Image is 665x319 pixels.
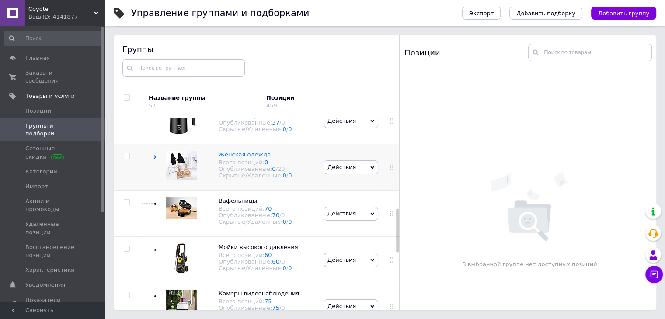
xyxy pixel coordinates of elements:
[272,166,275,172] a: 0
[288,126,292,132] a: 0
[272,305,279,311] a: 75
[327,303,356,309] span: Действия
[404,44,528,61] div: Позиции
[219,166,292,172] div: Опубликованные:
[288,265,292,271] a: 0
[25,92,75,100] span: Товары и услуги
[645,266,663,283] button: Чат с покупателем
[219,305,299,311] div: Опубликованные:
[219,265,298,271] div: Скрытые/Удаленные:
[591,7,656,20] button: Добавить группу
[286,265,292,271] span: /
[288,218,292,225] a: 0
[25,69,81,85] span: Заказы и сообщения
[272,212,279,218] a: 70
[278,166,285,172] div: 20
[25,54,50,62] span: Главная
[219,126,292,132] div: Скрытые/Удаленные:
[272,258,279,265] a: 60
[598,10,649,17] span: Добавить группу
[462,7,501,20] button: Экспорт
[327,164,356,170] span: Действия
[219,212,292,218] div: Опубликованные:
[25,107,51,115] span: Позиции
[327,257,356,263] span: Действия
[122,59,245,77] input: Поиск по группам
[25,183,48,191] span: Импорт
[25,296,81,312] span: Показатели работы компании
[265,205,272,212] a: 70
[219,172,292,179] div: Скрытые/Удаленные:
[469,10,494,17] span: Экспорт
[266,94,341,102] div: Позиции
[25,198,81,213] span: Акции и промокоды
[276,166,285,172] span: /
[279,258,285,265] span: /
[25,243,81,259] span: Восстановление позиций
[219,252,298,258] div: Всего позиций:
[516,10,575,17] span: Добавить подборку
[265,252,272,258] a: 60
[266,102,281,109] div: 4591
[166,243,197,274] img: Мойки высокого давления
[219,198,257,204] span: Вафельницы
[28,5,94,13] span: Coyote
[25,145,81,160] span: Сезонные скидки
[286,172,292,179] span: /
[283,172,286,179] a: 0
[279,212,285,218] span: /
[28,13,105,21] div: Ваш ID: 4141877
[279,305,285,311] span: /
[283,218,286,225] a: 0
[149,94,260,102] div: Название группы
[327,210,356,217] span: Действия
[131,8,309,18] h1: Управление группами и подборками
[288,172,292,179] a: 0
[279,119,285,126] span: /
[283,265,286,271] a: 0
[327,118,356,124] span: Действия
[25,281,65,289] span: Уведомления
[281,119,285,126] div: 0
[219,205,292,212] div: Всего позиций:
[404,260,655,268] p: В выбранной группе нет доступных позиций
[149,102,156,109] div: 57
[286,218,292,225] span: /
[509,7,582,20] button: Добавить подборку
[219,119,292,126] div: Опубликованные:
[281,212,285,218] div: 0
[25,266,75,274] span: Характеристики
[281,305,285,311] div: 0
[4,31,103,46] input: Поиск
[219,298,299,305] div: Всего позиций:
[122,44,391,55] div: Группы
[25,122,81,138] span: Группы и подборки
[25,168,57,176] span: Категории
[219,290,299,297] span: Камеры видеонаблюдения
[219,244,298,250] span: Мойки высокого давления
[166,197,197,219] img: Вафельницы
[219,159,292,166] div: Всего позиций:
[283,126,286,132] a: 0
[166,151,197,180] img: Женская одежда
[219,258,298,265] div: Опубликованные:
[281,258,285,265] div: 0
[167,104,196,135] img: Электрочайники
[219,218,292,225] div: Скрытые/Удаленные:
[272,119,279,126] a: 37
[25,220,81,236] span: Удаленные позиции
[219,151,271,158] span: Женская одежда
[528,44,652,61] input: Поиск по товарам
[265,298,272,305] a: 75
[286,126,292,132] span: /
[265,159,268,166] a: 0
